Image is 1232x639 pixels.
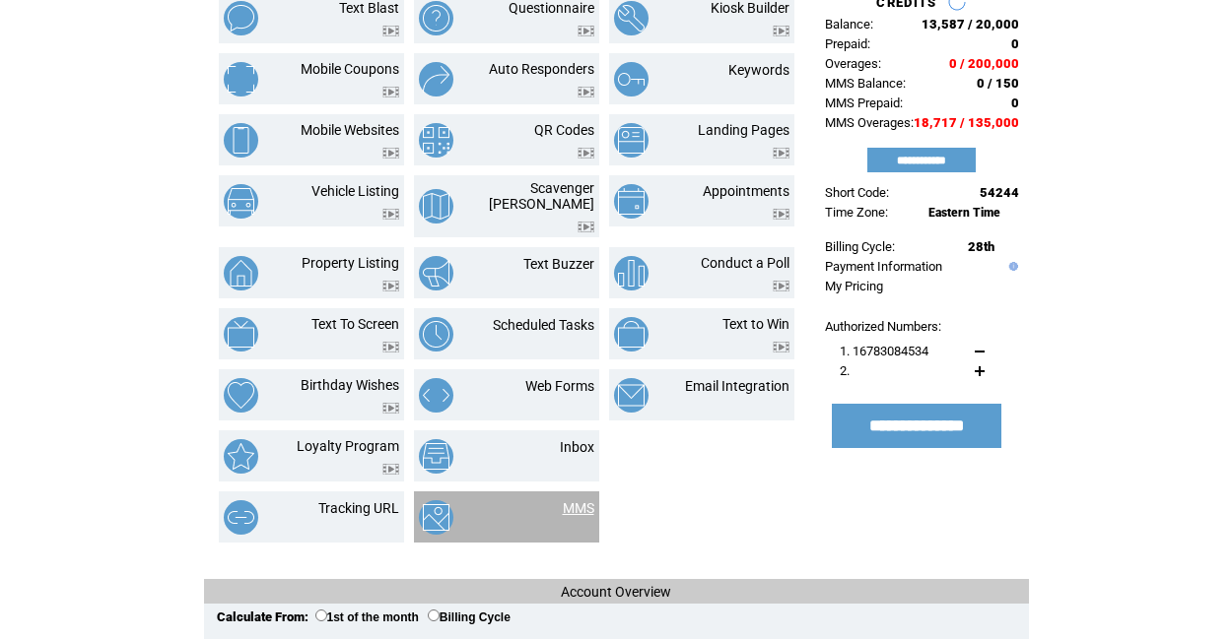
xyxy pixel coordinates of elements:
img: appointments.png [614,184,649,219]
span: 0 / 150 [977,76,1019,91]
img: qr-codes.png [419,123,453,158]
img: conduct-a-poll.png [614,256,649,290]
img: video.png [773,281,789,291]
img: video.png [578,148,594,159]
img: video.png [382,148,399,159]
a: MMS [563,500,594,516]
span: 18,717 / 135,000 [914,115,1019,130]
img: scavenger-hunt.png [419,189,453,224]
span: 1. 16783084534 [840,344,928,358]
input: Billing Cycle [428,609,440,621]
a: Auto Responders [489,61,594,77]
span: MMS Prepaid: [825,96,903,110]
img: scheduled-tasks.png [419,317,453,351]
a: Payment Information [825,259,942,274]
img: tracking-url.png [224,500,258,535]
img: text-buzzer.png [419,256,453,290]
a: Web Forms [525,378,594,394]
a: Keywords [728,62,789,78]
img: property-listing.png [224,256,258,290]
span: 2. [840,363,850,378]
img: kiosk-builder.png [614,1,649,35]
img: video.png [382,87,399,97]
span: 54244 [980,185,1019,200]
span: Short Code: [825,185,889,200]
img: text-blast.png [224,1,258,35]
img: auto-responders.png [419,62,453,96]
a: Vehicle Listing [311,183,399,199]
span: Prepaid: [825,36,870,51]
img: text-to-screen.png [224,317,258,351]
img: text-to-win.png [614,317,649,351]
img: video.png [773,342,789,352]
img: video.png [773,209,789,220]
a: Scheduled Tasks [493,317,594,333]
span: Overages: [825,56,881,71]
img: vehicle-listing.png [224,184,258,219]
span: Balance: [825,17,873,32]
a: Birthday Wishes [301,377,399,393]
img: landing-pages.png [614,123,649,158]
img: video.png [578,87,594,97]
img: mobile-websites.png [224,123,258,158]
img: birthday-wishes.png [224,378,258,413]
img: video.png [578,222,594,232]
a: Email Integration [685,378,789,394]
span: Account Overview [561,584,671,600]
img: video.png [382,403,399,414]
a: Scavenger [PERSON_NAME] [489,180,594,212]
span: Authorized Numbers: [825,319,941,334]
a: Appointments [703,183,789,199]
img: email-integration.png [614,378,649,413]
span: 0 / 200,000 [949,56,1019,71]
span: 13,587 / 20,000 [922,17,1019,32]
img: questionnaire.png [419,1,453,35]
a: QR Codes [534,122,594,138]
img: video.png [382,281,399,291]
a: Tracking URL [318,500,399,516]
a: Mobile Websites [301,122,399,138]
img: mobile-coupons.png [224,62,258,96]
img: inbox.png [419,439,453,474]
img: video.png [578,26,594,36]
a: Text To Screen [311,316,399,332]
span: MMS Balance: [825,76,906,91]
span: MMS Overages: [825,115,914,130]
a: Text Buzzer [523,256,594,272]
span: 28th [968,239,994,254]
label: 1st of the month [315,610,419,624]
img: video.png [382,26,399,36]
span: 0 [1011,36,1019,51]
img: help.gif [1004,262,1018,271]
img: video.png [382,209,399,220]
span: Calculate From: [217,609,308,624]
a: Conduct a Poll [701,255,789,271]
input: 1st of the month [315,609,327,621]
label: Billing Cycle [428,610,511,624]
img: loyalty-program.png [224,439,258,474]
span: Time Zone: [825,205,888,220]
a: My Pricing [825,279,883,293]
a: Inbox [560,439,594,455]
a: Text to Win [722,316,789,332]
img: mms.png [419,500,453,535]
img: web-forms.png [419,378,453,413]
a: Loyalty Program [297,438,399,454]
img: video.png [773,148,789,159]
span: 0 [1011,96,1019,110]
a: Landing Pages [698,122,789,138]
a: Mobile Coupons [301,61,399,77]
a: Property Listing [302,255,399,271]
img: video.png [382,464,399,475]
img: video.png [382,342,399,352]
span: Eastern Time [928,206,1000,220]
img: keywords.png [614,62,649,96]
img: video.png [773,26,789,36]
span: Billing Cycle: [825,239,895,254]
